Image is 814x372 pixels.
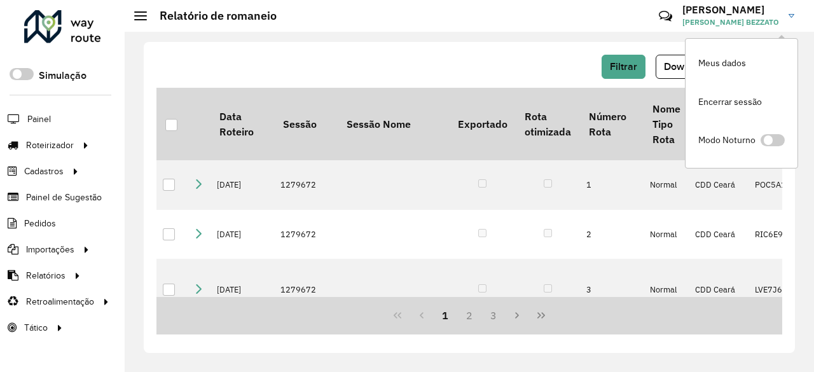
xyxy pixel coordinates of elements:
[689,160,748,210] td: CDD Ceará
[516,88,579,160] th: Rota otimizada
[652,3,679,30] a: Contato Rápido
[689,210,748,259] td: CDD Ceará
[689,259,748,320] td: CDD Ceará
[698,134,755,147] span: Modo Noturno
[602,55,645,79] button: Filtrar
[644,259,689,320] td: Normal
[580,88,644,160] th: Número Rota
[210,88,274,160] th: Data Roteiro
[449,88,516,160] th: Exportado
[580,210,644,259] td: 2
[748,210,799,259] td: RIC6E95
[644,88,689,160] th: Nome Tipo Rota
[610,61,637,72] span: Filtrar
[656,55,718,79] button: Download
[24,321,48,334] span: Tático
[26,243,74,256] span: Importações
[147,9,277,23] h2: Relatório de romaneio
[210,160,274,210] td: [DATE]
[457,303,481,327] button: 2
[682,17,779,28] span: [PERSON_NAME] BEZZATO
[26,269,66,282] span: Relatórios
[481,303,506,327] button: 3
[26,139,74,152] span: Roteirizador
[686,83,797,121] a: Encerrar sessão
[506,303,530,327] button: Next Page
[644,160,689,210] td: Normal
[686,44,797,83] a: Meus dados
[580,259,644,320] td: 3
[274,259,338,320] td: 1279672
[39,68,86,83] label: Simulação
[24,217,56,230] span: Pedidos
[748,160,799,210] td: POC5A11
[748,259,799,320] td: LVE7J60
[338,88,449,160] th: Sessão Nome
[210,259,274,320] td: [DATE]
[529,303,553,327] button: Last Page
[644,210,689,259] td: Normal
[664,61,710,72] span: Download
[682,4,779,16] h3: [PERSON_NAME]
[210,210,274,259] td: [DATE]
[580,160,644,210] td: 1
[274,210,338,259] td: 1279672
[274,88,338,160] th: Sessão
[27,113,51,126] span: Painel
[24,165,64,178] span: Cadastros
[433,303,457,327] button: 1
[26,191,102,204] span: Painel de Sugestão
[274,160,338,210] td: 1279672
[26,295,94,308] span: Retroalimentação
